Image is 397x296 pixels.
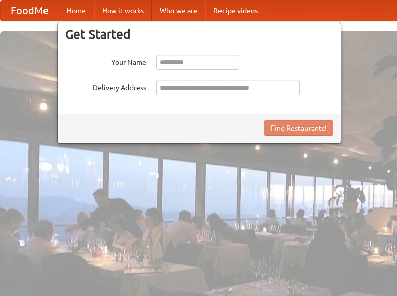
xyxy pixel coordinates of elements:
[94,1,152,21] a: How it works
[264,120,333,136] button: Find Restaurants!
[65,27,333,42] h3: Get Started
[59,1,94,21] a: Home
[152,1,205,21] a: Who we are
[1,1,59,21] a: FoodMe
[205,1,266,21] a: Recipe videos
[65,55,146,67] label: Your Name
[65,80,146,93] label: Delivery Address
